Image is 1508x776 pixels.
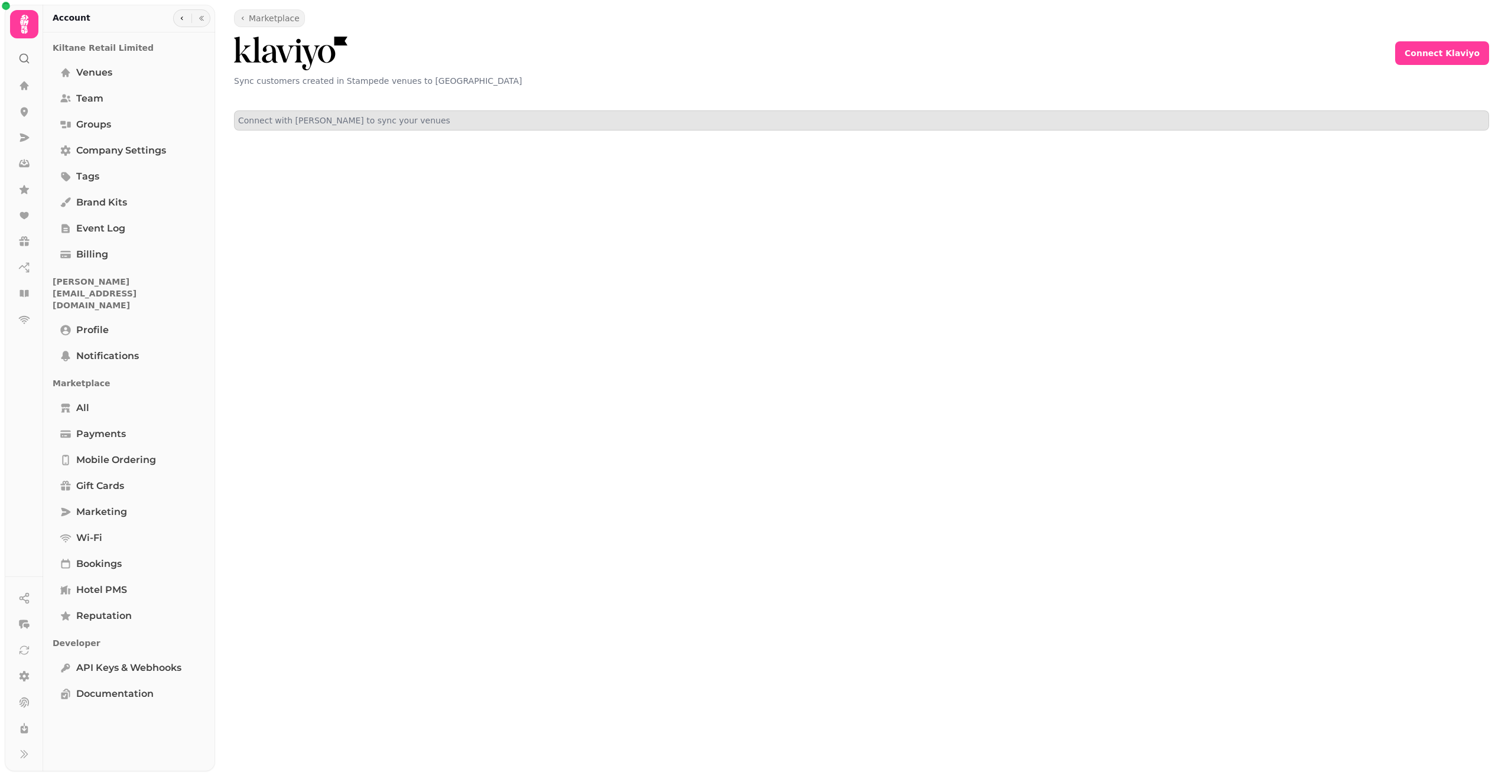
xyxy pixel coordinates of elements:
p: Sync customers created in Stampede venues to [GEOGRAPHIC_DATA] [234,75,1489,87]
a: Wi-Fi [53,526,206,550]
span: API keys & webhooks [76,661,181,675]
span: Reputation [76,609,132,623]
a: Profile [53,318,206,342]
span: Groups [76,118,111,132]
p: Developer [53,632,206,654]
span: Bookings [76,557,122,571]
span: Venues [76,66,112,80]
span: Team [76,92,103,106]
p: Kiltane Retail Limited [53,37,206,58]
span: Notifications [76,349,139,363]
span: Brand Kits [76,195,127,210]
span: All [76,401,89,415]
a: Reputation [53,604,206,628]
span: Wi-Fi [76,531,102,545]
span: Company settings [76,144,166,158]
span: Mobile ordering [76,453,156,467]
span: Marketing [76,505,127,519]
span: Hotel PMS [76,583,127,597]
span: Gift cards [76,479,124,493]
a: Documentation [53,682,206,706]
p: Marketplace [53,373,206,394]
nav: Tabs [43,32,215,771]
span: Payments [76,427,126,441]
span: Documentation [76,687,154,701]
a: Marketing [53,500,206,524]
span: Event log [76,221,125,236]
span: Tags [76,169,99,184]
span: Marketplace [249,12,300,24]
a: Billing [53,243,206,266]
p: Connect with [PERSON_NAME] to sync your venues [238,115,1485,126]
a: Event log [53,217,206,240]
a: Payments [53,422,206,446]
span: Profile [76,323,109,337]
a: Tags [53,165,206,188]
a: Notifications [53,344,206,368]
img: Klaviyo [234,37,347,70]
a: Gift cards [53,474,206,498]
a: Team [53,87,206,110]
a: Groups [53,113,206,136]
p: [PERSON_NAME][EMAIL_ADDRESS][DOMAIN_NAME] [53,271,206,316]
button: Connect Klaviyo [1395,41,1489,65]
span: Billing [76,247,108,262]
span: Connect Klaviyo [1405,49,1480,57]
h2: Account [53,12,90,24]
a: All [53,396,206,420]
a: Bookings [53,552,206,576]
a: Brand Kits [53,191,206,214]
a: Company settings [53,139,206,162]
a: Venues [53,61,206,84]
a: API keys & webhooks [53,656,206,680]
a: Marketplace [234,9,305,27]
a: Mobile ordering [53,448,206,472]
a: Hotel PMS [53,578,206,602]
